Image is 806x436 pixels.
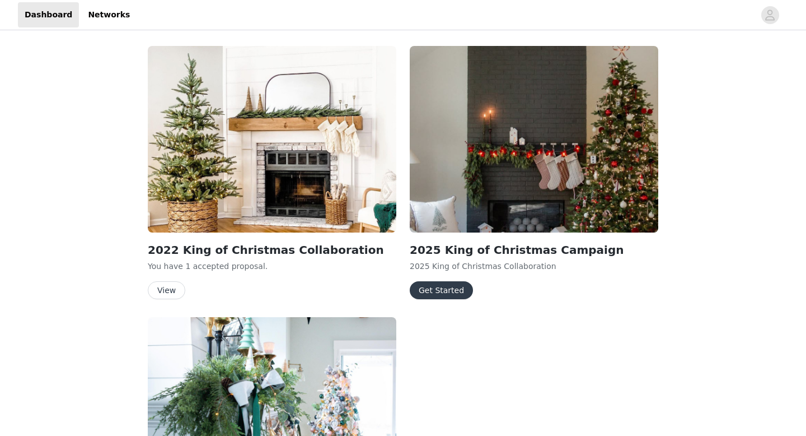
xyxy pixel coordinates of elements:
[148,286,185,295] a: View
[148,281,185,299] button: View
[410,281,473,299] button: Get Started
[148,261,396,272] p: You have 1 accepted proposal .
[81,2,137,27] a: Networks
[18,2,79,27] a: Dashboard
[148,242,396,258] h2: 2022 King of Christmas Collaboration
[148,46,396,233] img: King Of Christmas
[410,261,658,272] p: 2025 King of Christmas Collaboration
[410,242,658,258] h2: 2025 King of Christmas Campaign
[765,6,775,24] div: avatar
[410,46,658,233] img: King Of Christmas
